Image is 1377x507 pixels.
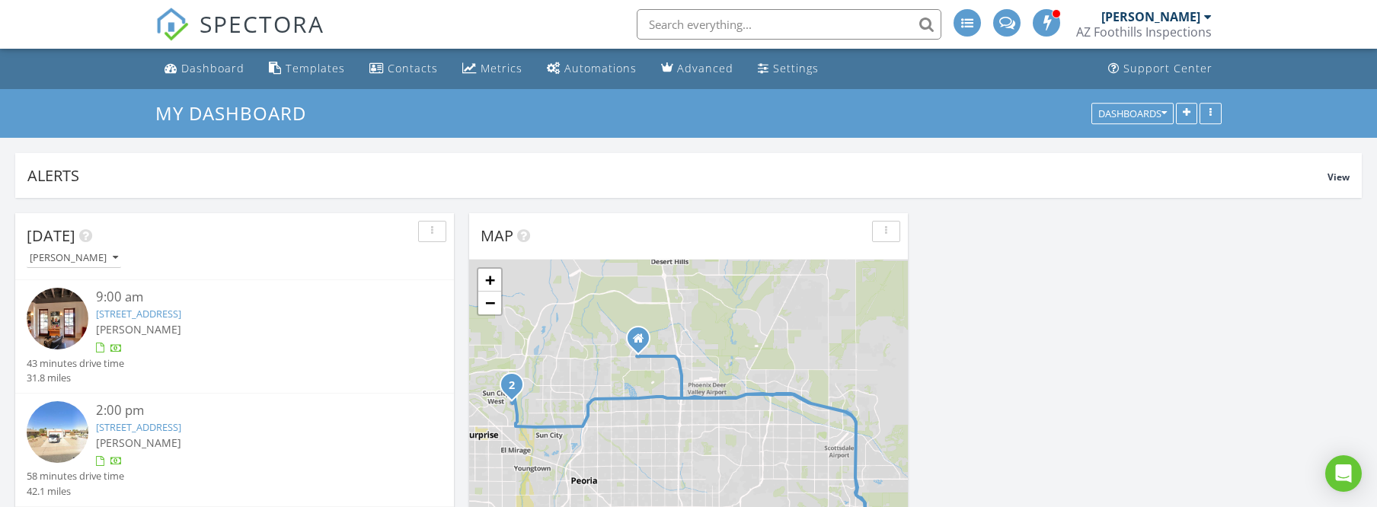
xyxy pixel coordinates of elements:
[1327,171,1350,183] span: View
[1325,455,1362,492] div: Open Intercom Messenger
[158,55,251,83] a: Dashboard
[638,338,647,347] div: 5017 W. Buckskin Trzil, Phoenix AZ 85083
[200,8,324,40] span: SPECTORA
[263,55,351,83] a: Templates
[181,61,244,75] div: Dashboard
[541,55,643,83] a: Automations (Advanced)
[27,248,121,269] button: [PERSON_NAME]
[1091,103,1174,124] button: Dashboards
[677,61,733,75] div: Advanced
[96,420,181,434] a: [STREET_ADDRESS]
[1076,24,1212,40] div: AZ Foothills Inspections
[27,225,75,246] span: [DATE]
[27,288,442,385] a: 9:00 am [STREET_ADDRESS] [PERSON_NAME] 43 minutes drive time 31.8 miles
[637,9,941,40] input: Search everything...
[1102,55,1219,83] a: Support Center
[27,356,124,371] div: 43 minutes drive time
[478,269,501,292] a: Zoom in
[564,61,637,75] div: Automations
[512,384,521,394] div: 12602 W Allegro Dr, Sun City West, AZ 85375
[27,484,124,499] div: 42.1 miles
[96,322,181,336] span: [PERSON_NAME]
[96,307,181,320] a: [STREET_ADDRESS]
[478,292,501,314] a: Zoom out
[773,61,819,75] div: Settings
[155,100,319,126] a: My Dashboard
[481,225,513,246] span: Map
[1101,9,1200,24] div: [PERSON_NAME]
[27,401,88,463] img: streetview
[286,61,345,75] div: Templates
[27,288,88,349] img: streetview
[30,253,118,263] div: [PERSON_NAME]
[27,165,1327,186] div: Alerts
[155,21,324,53] a: SPECTORA
[27,371,124,385] div: 31.8 miles
[655,55,740,83] a: Advanced
[96,401,408,420] div: 2:00 pm
[752,55,825,83] a: Settings
[27,469,124,483] div: 58 minutes drive time
[96,435,181,450] span: [PERSON_NAME]
[96,288,408,307] div: 9:00 am
[388,61,438,75] div: Contacts
[456,55,529,83] a: Metrics
[1098,108,1167,119] div: Dashboards
[1123,61,1212,75] div: Support Center
[27,401,442,499] a: 2:00 pm [STREET_ADDRESS] [PERSON_NAME] 58 minutes drive time 42.1 miles
[155,8,189,41] img: The Best Home Inspection Software - Spectora
[509,381,515,391] i: 2
[481,61,522,75] div: Metrics
[363,55,444,83] a: Contacts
